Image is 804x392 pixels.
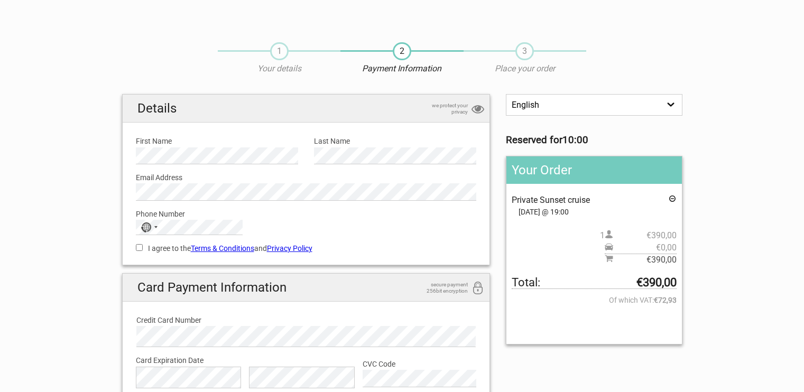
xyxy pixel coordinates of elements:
strong: 10:00 [562,134,588,146]
strong: €390,00 [636,277,677,288]
span: Private Sunset cruise [512,195,590,205]
span: €390,00 [613,230,677,241]
span: Of which VAT: [512,294,676,306]
button: Selected country [136,220,163,234]
label: Email Address [136,172,477,183]
span: €390,00 [613,254,677,266]
h2: Details [123,95,490,123]
label: I agree to the and [136,242,477,254]
label: Phone Number [136,208,477,220]
label: Last Name [314,135,476,147]
i: privacy protection [472,102,484,117]
span: secure payment 256bit encryption [415,282,468,294]
label: Card Expiration Date [136,354,477,366]
strong: €72,93 [654,294,677,306]
h3: Reserved for [506,134,682,146]
span: 1 [270,42,289,60]
p: Your details [218,63,340,74]
span: 2 [393,42,411,60]
label: CVC Code [363,358,476,370]
label: First Name [136,135,298,147]
span: 3 [515,42,534,60]
span: Pickup price [605,242,677,254]
label: Credit Card Number [136,314,476,326]
p: Payment Information [340,63,463,74]
h2: Your Order [506,156,681,184]
span: Total to be paid [512,277,676,289]
a: Privacy Policy [267,244,312,253]
span: €0,00 [613,242,677,254]
span: 1 person(s) [600,230,677,241]
span: [DATE] @ 19:00 [512,206,676,218]
span: Subtotal [605,254,677,266]
a: Terms & Conditions [191,244,254,253]
span: we protect your privacy [415,102,468,115]
p: Place your order [464,63,586,74]
h2: Card Payment Information [123,274,490,302]
i: 256bit encryption [472,282,484,296]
